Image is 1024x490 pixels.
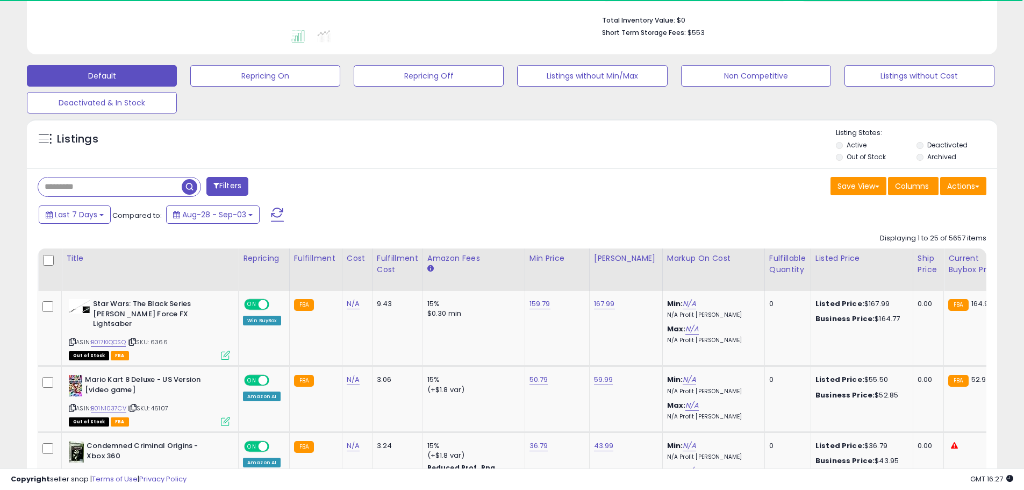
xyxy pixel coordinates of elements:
p: N/A Profit [PERSON_NAME] [667,311,756,319]
a: N/A [683,299,696,309]
button: Repricing Off [354,65,504,87]
button: Non Competitive [681,65,831,87]
small: FBA [294,375,314,387]
b: Min: [667,299,683,309]
a: 167.99 [594,299,615,309]
div: Fulfillment [294,253,338,264]
img: 31ap+ZV8LZL._SL40_.jpg [69,299,90,314]
p: N/A Profit [PERSON_NAME] [667,337,756,344]
div: 0 [769,375,803,385]
b: Business Price: [815,314,875,324]
small: FBA [948,375,968,387]
img: 51ADMIHcr+L._SL40_.jpg [69,441,84,463]
a: N/A [685,400,698,411]
div: Repricing [243,253,285,264]
b: Max: [667,400,686,410]
button: Listings without Cost [844,65,994,87]
div: Fulfillable Quantity [769,253,806,275]
b: Min: [667,441,683,451]
b: Star Wars: The Black Series [PERSON_NAME] Force FX Lightsaber [93,299,224,332]
button: Repricing On [190,65,340,87]
b: Short Term Storage Fees: [602,28,686,37]
span: FBA [111,351,129,360]
span: Last 7 Days [55,209,97,220]
a: 50.79 [529,374,548,385]
div: ASIN: [69,299,230,359]
a: 59.99 [594,374,613,385]
span: 164.93 [971,299,993,309]
div: $0.30 min [427,309,517,318]
div: 0.00 [918,375,935,385]
div: Current Buybox Price [948,253,1004,275]
h5: Listings [57,132,98,147]
a: N/A [683,441,696,451]
div: Cost [347,253,368,264]
a: N/A [683,374,696,385]
a: Terms of Use [92,474,138,484]
span: FBA [111,417,129,427]
span: $553 [688,27,705,38]
a: N/A [685,324,698,335]
div: $55.50 [815,375,905,385]
a: Privacy Policy [139,474,187,484]
div: 9.43 [377,299,414,309]
div: Markup on Cost [667,253,760,264]
span: 52.9 [971,374,986,385]
a: B017KIQOSQ [91,338,126,347]
button: Listings without Min/Max [517,65,667,87]
button: Save View [830,177,886,195]
div: Min Price [529,253,585,264]
strong: Copyright [11,474,50,484]
div: Fulfillment Cost [377,253,418,275]
span: | SKU: 6366 [127,338,168,346]
img: 51VPjQSwtJL._SL40_.jpg [69,375,82,396]
div: 0 [769,299,803,309]
b: Condemned Criminal Origins - Xbox 360 [87,441,217,464]
a: 43.99 [594,441,614,451]
li: $0 [602,13,978,26]
b: Min: [667,374,683,385]
b: Listed Price: [815,374,864,385]
button: Deactivated & In Stock [27,92,177,113]
label: Out of Stock [847,152,886,161]
button: Actions [940,177,986,195]
b: Total Inventory Value: [602,16,675,25]
span: ON [245,300,259,309]
label: Archived [927,152,956,161]
div: Displaying 1 to 25 of 5657 items [880,233,986,244]
b: Listed Price: [815,441,864,451]
small: FBA [294,299,314,311]
div: Listed Price [815,253,908,264]
div: Amazon AI [243,458,281,467]
a: N/A [347,299,360,309]
button: Filters [206,177,248,196]
small: Amazon Fees. [427,264,434,274]
div: Ship Price [918,253,939,275]
div: ASIN: [69,375,230,425]
th: The percentage added to the cost of goods (COGS) that forms the calculator for Min & Max prices. [662,248,764,291]
div: Win BuyBox [243,316,281,325]
div: 0.00 [918,441,935,451]
b: Mario Kart 8 Deluxe - US Version [video game] [85,375,216,397]
span: OFF [268,442,285,451]
a: 159.79 [529,299,550,309]
div: $52.85 [815,390,905,400]
a: B01N1037CV [91,404,126,413]
span: ON [245,376,259,385]
div: seller snap | | [11,474,187,485]
a: N/A [347,441,360,451]
div: 3.24 [377,441,414,451]
span: | SKU: 46107 [128,404,168,413]
div: $36.79 [815,441,905,451]
span: OFF [268,300,285,309]
p: Listing States: [836,128,997,138]
label: Deactivated [927,140,968,150]
span: ON [245,442,259,451]
div: 0.00 [918,299,935,309]
b: Business Price: [815,390,875,400]
span: All listings that are currently out of stock and unavailable for purchase on Amazon [69,417,109,427]
b: Listed Price: [815,299,864,309]
div: 15% [427,299,517,309]
button: Last 7 Days [39,205,111,224]
button: Default [27,65,177,87]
